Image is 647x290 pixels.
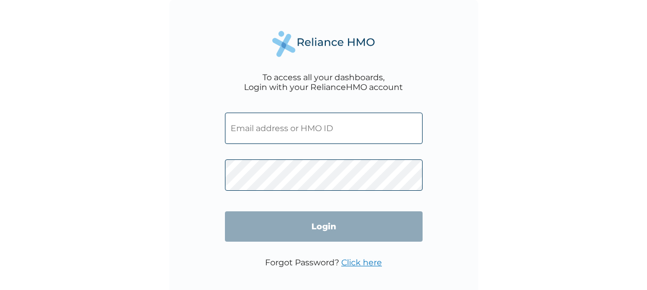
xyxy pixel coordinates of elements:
img: Reliance Health's Logo [272,31,375,57]
input: Email address or HMO ID [225,113,423,144]
a: Click here [341,258,382,267]
div: To access all your dashboards, Login with your RelianceHMO account [244,72,403,92]
input: Login [225,211,423,242]
p: Forgot Password? [265,258,382,267]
